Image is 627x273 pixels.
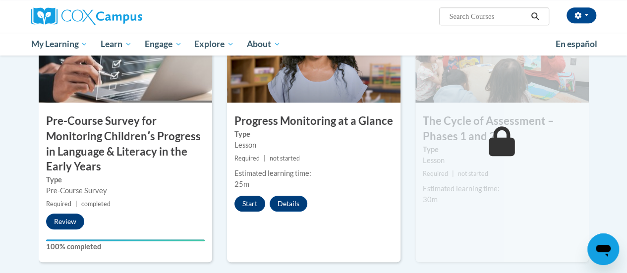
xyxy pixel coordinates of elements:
[270,155,300,162] span: not started
[423,144,581,155] label: Type
[234,129,393,140] label: Type
[452,170,454,177] span: |
[234,196,265,212] button: Start
[234,168,393,179] div: Estimated learning time:
[423,155,581,166] div: Lesson
[46,200,71,208] span: Required
[247,38,281,50] span: About
[31,7,142,25] img: Cox Campus
[415,113,589,144] h3: The Cycle of Assessment – Phases 1 and 2
[448,10,527,22] input: Search Courses
[75,200,77,208] span: |
[101,38,132,50] span: Learn
[227,113,400,129] h3: Progress Monitoring at a Glance
[46,174,205,185] label: Type
[31,38,88,50] span: My Learning
[94,33,138,55] a: Learn
[31,7,210,25] a: Cox Campus
[423,183,581,194] div: Estimated learning time:
[188,33,240,55] a: Explore
[24,33,604,55] div: Main menu
[194,38,234,50] span: Explore
[39,113,212,174] h3: Pre-Course Survey for Monitoring Childrenʹs Progress in Language & Literacy in the Early Years
[145,38,182,50] span: Engage
[46,185,205,196] div: Pre-Course Survey
[556,39,597,49] span: En español
[270,196,307,212] button: Details
[81,200,111,208] span: completed
[458,170,488,177] span: not started
[587,233,619,265] iframe: Button to launch messaging window
[549,34,604,55] a: En español
[423,170,448,177] span: Required
[234,140,393,151] div: Lesson
[25,33,95,55] a: My Learning
[527,10,542,22] button: Search
[46,241,205,252] label: 100% completed
[234,155,260,162] span: Required
[567,7,596,23] button: Account Settings
[46,214,84,229] button: Review
[46,239,205,241] div: Your progress
[423,195,438,204] span: 30m
[234,180,249,188] span: 25m
[138,33,188,55] a: Engage
[264,155,266,162] span: |
[240,33,287,55] a: About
